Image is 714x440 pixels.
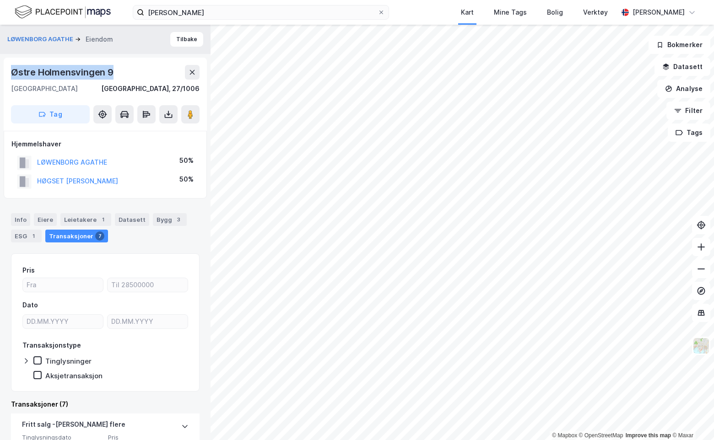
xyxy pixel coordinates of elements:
div: 7 [95,231,104,241]
button: Analyse [657,80,710,98]
div: Eiendom [86,34,113,45]
div: 3 [174,215,183,224]
img: logo.f888ab2527a4732fd821a326f86c7f29.svg [15,4,111,20]
div: 50% [179,155,194,166]
div: Fritt salg - [PERSON_NAME] flere [22,419,125,434]
div: Kontrollprogram for chat [668,396,714,440]
div: Transaksjoner [45,230,108,242]
div: Transaksjoner (7) [11,399,200,410]
button: Tags [668,123,710,142]
input: DD.MM.YYYY [108,315,188,328]
div: 50% [179,174,194,185]
div: Mine Tags [494,7,527,18]
div: Eiere [34,213,57,226]
div: Dato [22,300,38,311]
div: Østre Holmensvingen 9 [11,65,115,80]
div: Datasett [115,213,149,226]
div: [PERSON_NAME] [633,7,685,18]
input: Fra [23,278,103,292]
input: Til 28500000 [108,278,188,292]
div: Transaksjonstype [22,340,81,351]
img: Z [692,337,710,354]
button: Bokmerker [649,36,710,54]
a: Improve this map [626,432,671,439]
div: Bolig [547,7,563,18]
a: OpenStreetMap [579,432,623,439]
button: Tilbake [170,32,203,47]
div: Leietakere [60,213,111,226]
div: ESG [11,230,42,242]
button: Datasett [654,58,710,76]
input: DD.MM.YYYY [23,315,103,328]
div: Info [11,213,30,226]
input: Søk på adresse, matrikkel, gårdeiere, leietakere eller personer [144,5,378,19]
div: Kart [461,7,474,18]
div: Verktøy [583,7,608,18]
div: Hjemmelshaver [11,139,199,150]
div: Aksjetransaksjon [45,371,103,380]
div: 1 [29,231,38,241]
button: Filter [666,102,710,120]
div: [GEOGRAPHIC_DATA] [11,83,78,94]
div: [GEOGRAPHIC_DATA], 27/1006 [101,83,200,94]
div: Tinglysninger [45,357,92,365]
button: Tag [11,105,90,123]
button: LØWENBORG AGATHE [7,35,75,44]
div: Pris [22,265,35,276]
div: 1 [98,215,108,224]
iframe: Chat Widget [668,396,714,440]
div: Bygg [153,213,187,226]
a: Mapbox [552,432,577,439]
